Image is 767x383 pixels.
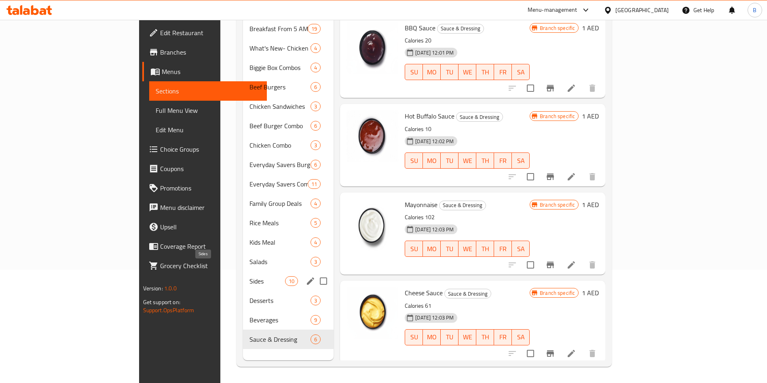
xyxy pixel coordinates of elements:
div: items [311,199,321,208]
a: Grocery Checklist [142,256,267,275]
div: Rice Meals [249,218,311,228]
div: Kids Meal [249,237,311,247]
span: 4 [311,239,320,246]
span: [DATE] 12:03 PM [412,314,457,322]
button: Branch-specific-item [541,167,560,186]
span: 1.0.0 [164,283,177,294]
span: 5 [311,219,320,227]
span: Edit Restaurant [160,28,261,38]
button: TH [476,241,494,257]
span: FR [497,331,509,343]
span: Hot Buffalo Sauce [405,110,454,122]
span: Chicken Combo [249,140,311,150]
span: Sides [249,276,285,286]
div: What's New- Chicken Wrap4 [243,38,334,58]
h6: 1 AED [582,110,599,122]
div: items [311,334,321,344]
span: Branch specific [537,112,578,120]
a: Coupons [142,159,267,178]
button: FR [494,329,512,345]
div: Rice Meals5 [243,213,334,233]
a: Promotions [142,178,267,198]
div: Chicken Combo3 [243,135,334,155]
span: Choice Groups [160,144,261,154]
div: items [311,121,321,131]
span: SU [408,331,420,343]
span: MO [426,243,437,255]
button: WE [459,329,476,345]
div: Chicken Sandwiches3 [243,97,334,116]
div: Everyday Savers Combo11 [243,174,334,194]
div: Sauce & Dressing [456,112,503,122]
span: TU [444,331,455,343]
span: SA [515,155,526,167]
span: Beef Burger Combo [249,121,311,131]
button: WE [459,241,476,257]
span: 9 [311,316,320,324]
img: BBQ Sauce [347,22,398,74]
span: Select to update [522,256,539,273]
span: Upsell [160,222,261,232]
a: Edit Menu [149,120,267,140]
span: 3 [311,103,320,110]
a: Edit menu item [566,172,576,182]
div: Sauce & Dressing [249,334,311,344]
a: Upsell [142,217,267,237]
div: items [311,296,321,305]
div: Beef Burgers [249,82,311,92]
div: Breakfast From 5 AM To 11 AM [249,24,308,34]
span: WE [462,155,473,167]
span: 6 [311,83,320,91]
a: Choice Groups [142,140,267,159]
div: Menu-management [528,5,577,15]
div: items [308,179,321,189]
div: Beverages9 [243,310,334,330]
span: Select to update [522,168,539,185]
div: Sauce & Dressing [439,201,486,210]
button: delete [583,167,602,186]
div: Desserts3 [243,291,334,310]
span: Menu disclaimer [160,203,261,212]
span: 4 [311,200,320,207]
button: TH [476,152,494,169]
span: [DATE] 12:02 PM [412,138,457,145]
a: Menus [142,62,267,81]
div: Beef Burger Combo6 [243,116,334,135]
span: TU [444,155,455,167]
div: Everyday Savers Burger [249,160,311,169]
a: Edit menu item [566,83,576,93]
span: 6 [311,122,320,130]
div: Everyday Savers Burger6 [243,155,334,174]
span: FR [497,243,509,255]
div: Sauce & Dressing [444,289,491,298]
span: MO [426,331,437,343]
div: Biggie Box Combos4 [243,58,334,77]
button: SU [405,329,423,345]
div: items [311,237,321,247]
span: [DATE] 12:01 PM [412,49,457,57]
p: Calories 20 [405,36,530,46]
div: items [311,102,321,111]
span: Select to update [522,345,539,362]
button: delete [583,255,602,275]
span: Sauce & Dressing [445,289,491,298]
span: TU [444,243,455,255]
span: Edit Menu [156,125,261,135]
img: Mayonnaise [347,199,398,251]
span: 19 [308,25,320,33]
span: TH [480,243,491,255]
button: SU [405,152,423,169]
div: Beverages [249,315,311,325]
a: Full Menu View [149,101,267,120]
div: Breakfast From 5 AM To 11 AM19 [243,19,334,38]
span: TU [444,66,455,78]
div: items [311,160,321,169]
button: SU [405,241,423,257]
span: SU [408,66,420,78]
div: Kids Meal4 [243,233,334,252]
h6: 1 AED [582,199,599,210]
div: Family Group Deals4 [243,194,334,213]
button: SU [405,64,423,80]
div: items [311,63,321,72]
